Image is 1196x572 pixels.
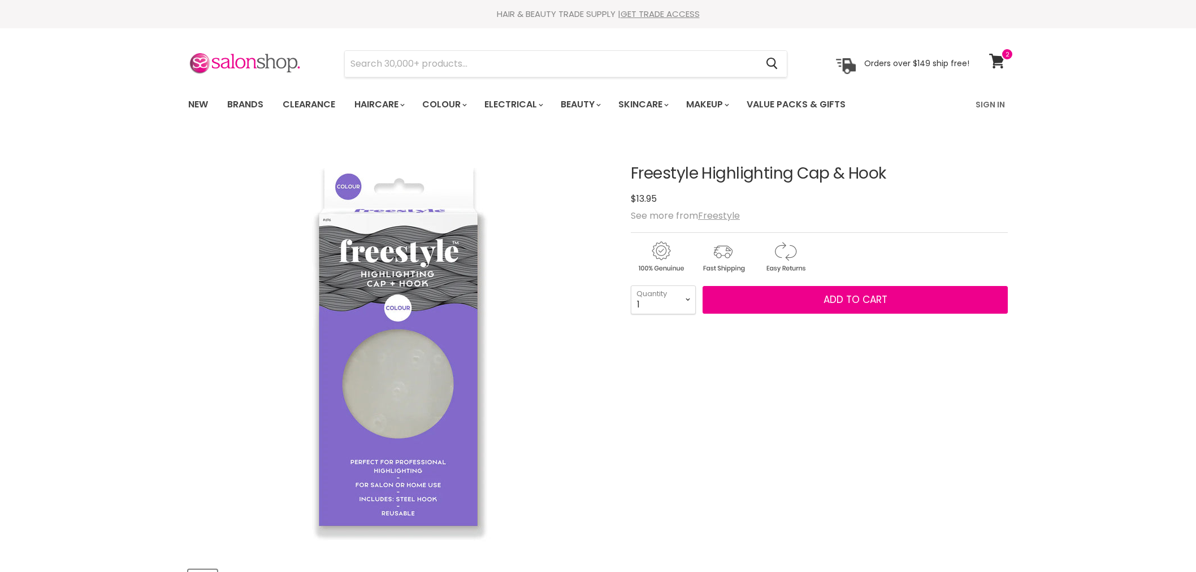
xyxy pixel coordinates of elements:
[621,8,700,20] a: GET TRADE ACCESS
[346,93,411,116] a: Haircare
[219,93,272,116] a: Brands
[698,209,740,222] a: Freestyle
[757,51,787,77] button: Search
[693,240,753,274] img: shipping.gif
[180,88,912,121] ul: Main menu
[864,58,969,68] p: Orders over $149 ship free!
[274,93,344,116] a: Clearance
[631,285,696,314] select: Quantity
[174,88,1022,121] nav: Main
[631,240,691,274] img: genuine.gif
[631,192,657,205] span: $13.95
[414,93,474,116] a: Colour
[738,93,854,116] a: Value Packs & Gifts
[188,137,610,559] div: Freestyle Highlighting Cap & Hook image. Click or Scroll to Zoom.
[344,50,787,77] form: Product
[824,293,887,306] span: Add to cart
[476,93,550,116] a: Electrical
[174,8,1022,20] div: HAIR & BEAUTY TRADE SUPPLY |
[201,150,597,545] img: Freestyle Highlighting Cap & Hook
[755,240,815,274] img: returns.gif
[703,286,1008,314] button: Add to cart
[678,93,736,116] a: Makeup
[969,93,1012,116] a: Sign In
[631,165,1008,183] h1: Freestyle Highlighting Cap & Hook
[345,51,757,77] input: Search
[631,209,740,222] span: See more from
[180,93,216,116] a: New
[610,93,675,116] a: Skincare
[552,93,608,116] a: Beauty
